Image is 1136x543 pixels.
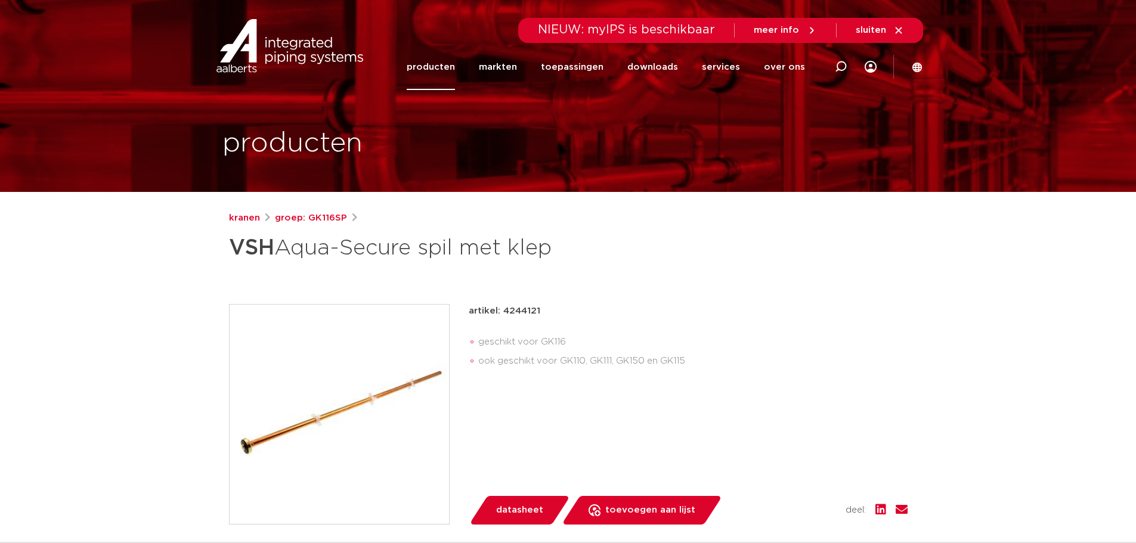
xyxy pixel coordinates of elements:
span: toevoegen aan lijst [605,501,695,520]
span: sluiten [856,26,886,35]
h1: producten [222,125,363,163]
li: geschikt voor GK116 [478,333,908,352]
span: NIEUW: myIPS is beschikbaar [538,24,715,36]
p: artikel: 4244121 [469,304,540,318]
span: datasheet [496,501,543,520]
a: over ons [764,44,805,90]
a: toepassingen [541,44,603,90]
a: markten [479,44,517,90]
h1: Aqua-Secure spil met klep [229,230,677,266]
a: kranen [229,211,260,225]
a: sluiten [856,25,904,36]
a: meer info [754,25,817,36]
a: groep: GK116SP [275,211,347,225]
a: producten [407,44,455,90]
img: Product Image for VSH Aqua-Secure spil met klep [230,305,449,524]
a: services [702,44,740,90]
a: datasheet [469,496,570,525]
li: ook geschikt voor GK110, GK111, GK150 en GK115 [478,352,908,371]
nav: Menu [407,44,805,90]
a: downloads [627,44,678,90]
span: meer info [754,26,799,35]
span: deel: [846,503,866,517]
strong: VSH [229,237,274,259]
